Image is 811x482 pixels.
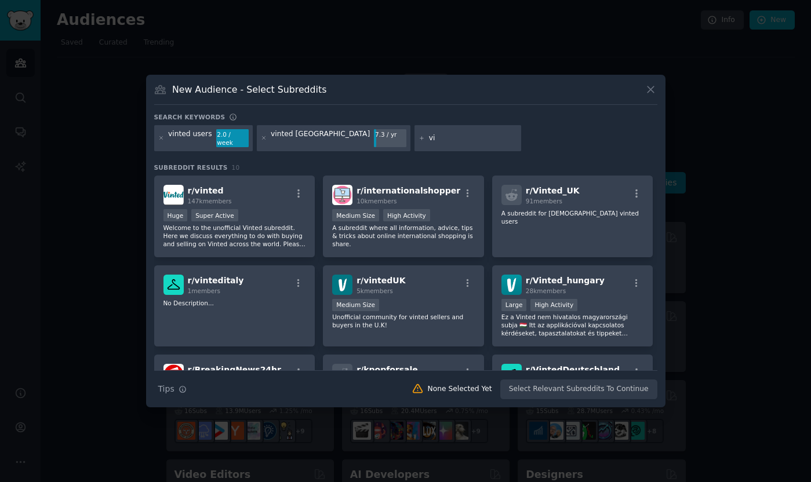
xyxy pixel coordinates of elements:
[429,133,517,144] input: New Keyword
[357,186,460,195] span: r/ internationalshopper
[501,299,527,311] div: Large
[188,287,221,294] span: 1 members
[172,83,326,96] h3: New Audience - Select Subreddits
[332,299,379,311] div: Medium Size
[526,186,580,195] span: r/ Vinted_UK
[163,275,184,295] img: vinteditaly
[374,129,406,140] div: 7.3 / yr
[526,365,620,374] span: r/ VintedDeutschland
[332,313,475,329] p: Unofficial community for vinted sellers and buyers in the U.K!
[163,224,306,248] p: Welcome to the unofficial Vinted subreddit. Here we discuss everything to do with buying and sell...
[154,379,191,399] button: Tips
[357,198,397,205] span: 10k members
[154,113,226,121] h3: Search keywords
[158,383,174,395] span: Tips
[154,163,228,171] span: Subreddit Results
[357,365,418,374] span: r/ kpopforsale
[501,275,522,295] img: Vinted_hungary
[188,276,244,285] span: r/ vinteditaly
[357,287,393,294] span: 5k members
[383,209,430,221] div: High Activity
[501,364,522,384] img: VintedDeutschland
[526,276,605,285] span: r/ Vinted_hungary
[232,164,240,171] span: 10
[163,185,184,205] img: vinted
[188,198,232,205] span: 147k members
[501,313,644,337] p: Ez a Vinted nem hivatalos magyarországi subja 🇭🇺 Itt az applikációval kapcsolatos kérdéseket, tap...
[271,129,370,148] div: vinted [GEOGRAPHIC_DATA]
[526,287,566,294] span: 28k members
[501,209,644,225] p: A subreddit for [DEMOGRAPHIC_DATA] vinted users
[163,209,188,221] div: Huge
[428,384,492,395] div: None Selected Yet
[526,198,562,205] span: 91 members
[163,364,184,384] img: BreakingNews24hr
[332,224,475,248] p: A subreddit where all information, advice, tips & tricks about online international shopping is s...
[332,209,379,221] div: Medium Size
[332,275,352,295] img: vintedUK
[332,185,352,205] img: internationalshopper
[357,276,405,285] span: r/ vintedUK
[168,129,212,148] div: vinted users
[188,365,281,374] span: r/ BreakingNews24hr
[216,129,249,148] div: 2.0 / week
[191,209,238,221] div: Super Active
[530,299,577,311] div: High Activity
[188,186,224,195] span: r/ vinted
[163,299,306,307] p: No Description...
